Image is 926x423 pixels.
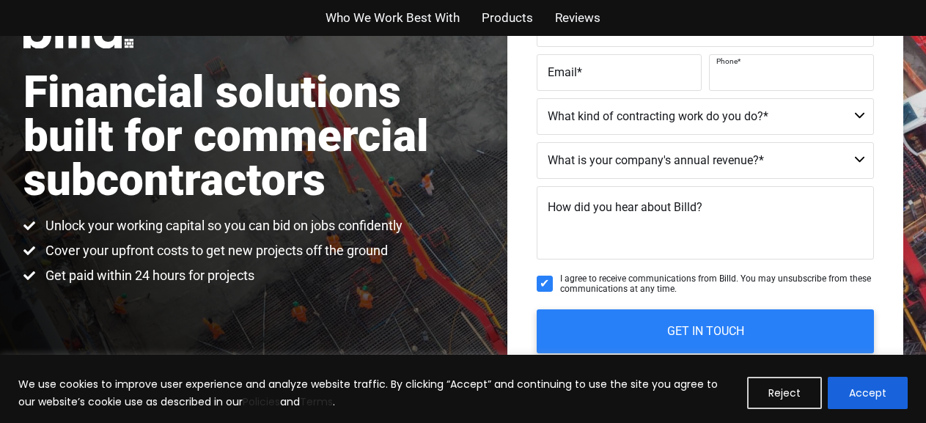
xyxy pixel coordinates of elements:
p: We use cookies to improve user experience and analyze website traffic. By clicking “Accept” and c... [18,375,736,411]
span: Unlock your working capital so you can bid on jobs confidently [42,217,403,235]
a: Reviews [555,7,600,29]
h1: Financial solutions built for commercial subcontractors [23,70,463,202]
span: Cover your upfront costs to get new projects off the ground [42,242,388,260]
input: I agree to receive communications from Billd. You may unsubscribe from these communications at an... [537,276,553,292]
button: Accept [828,377,908,409]
input: GET IN TOUCH [537,309,874,353]
a: Terms [300,394,333,409]
button: Reject [747,377,822,409]
a: Who We Work Best With [326,7,460,29]
span: Get paid within 24 hours for projects [42,267,254,284]
a: Products [482,7,533,29]
a: Policies [243,394,280,409]
span: Email [548,65,577,78]
span: I agree to receive communications from Billd. You may unsubscribe from these communications at an... [560,273,874,295]
span: How did you hear about Billd? [548,200,702,214]
span: Phone [716,56,738,65]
